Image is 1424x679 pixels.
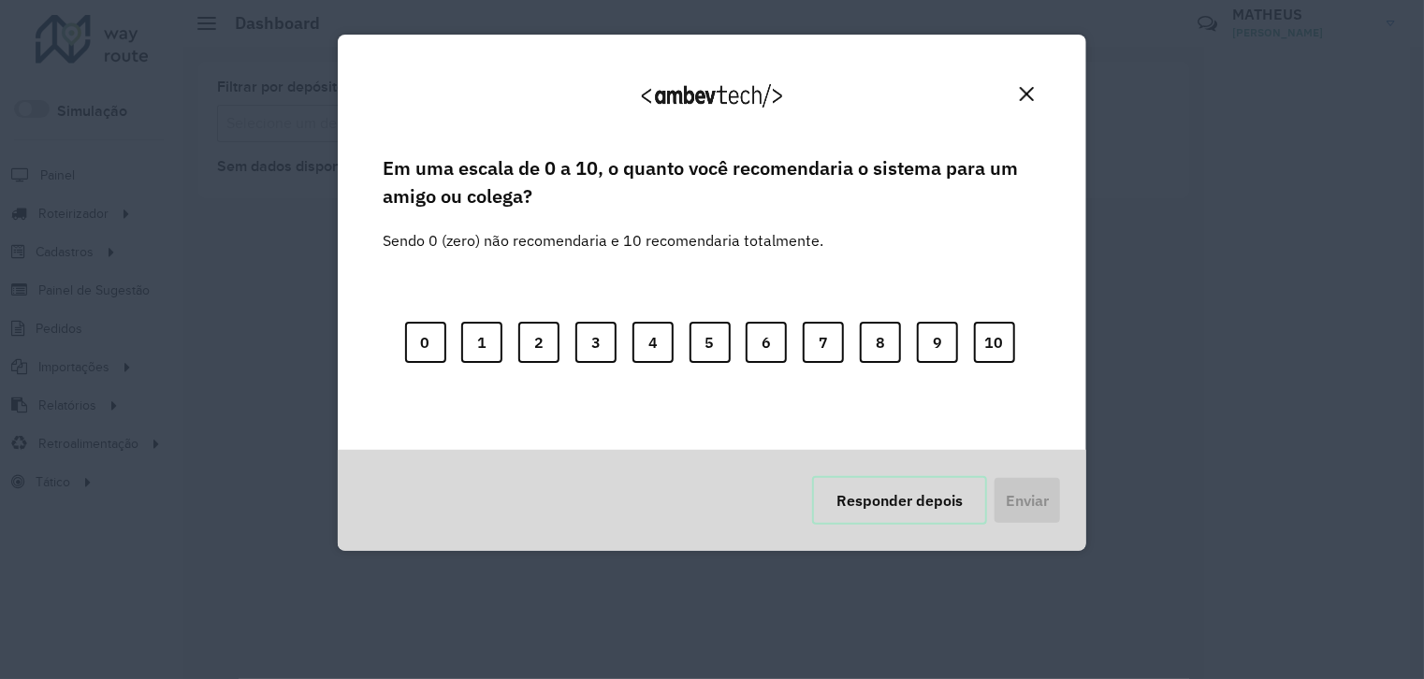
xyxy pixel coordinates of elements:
img: Logo Ambevtech [642,84,782,108]
button: 10 [974,322,1015,363]
button: 6 [746,322,787,363]
label: Sendo 0 (zero) não recomendaria e 10 recomendaria totalmente. [383,207,823,252]
label: Em uma escala de 0 a 10, o quanto você recomendaria o sistema para um amigo ou colega? [383,154,1041,211]
button: 9 [917,322,958,363]
button: Close [1012,79,1041,108]
img: Close [1020,87,1034,101]
button: 1 [461,322,502,363]
button: 7 [803,322,844,363]
button: 2 [518,322,559,363]
button: 0 [405,322,446,363]
button: 8 [860,322,901,363]
button: 3 [575,322,617,363]
button: Responder depois [812,476,987,525]
button: 5 [690,322,731,363]
button: 4 [632,322,674,363]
